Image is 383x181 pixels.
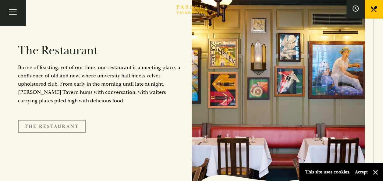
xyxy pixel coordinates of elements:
[372,169,378,175] button: Close and accept
[18,63,183,105] p: Borne of feasting, yet of our time, our restaurant is a meeting place, a confluence of old and ne...
[18,120,86,133] a: The Restaurant
[305,168,350,176] p: This site uses cookies.
[355,169,368,175] button: Accept
[18,43,183,58] h2: The Restaurant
